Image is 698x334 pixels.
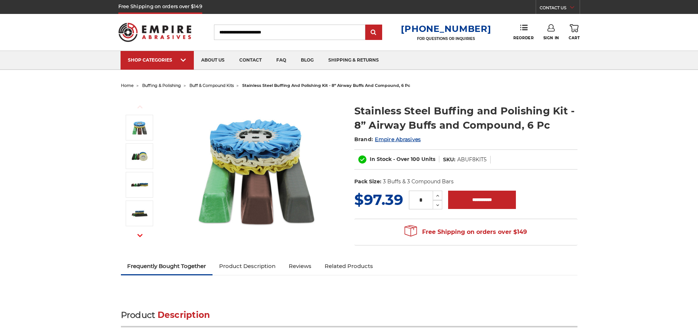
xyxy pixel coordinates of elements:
[401,36,491,41] p: FOR QUESTIONS OR INQUIRIES
[354,136,373,143] span: Brand:
[318,258,380,274] a: Related Products
[321,51,386,70] a: shipping & returns
[513,36,533,40] span: Reorder
[184,96,330,243] img: 8 inch airway buffing wheel and compound kit for stainless steel
[189,83,234,88] a: buff & compound kits
[457,156,487,164] dd: ABUF8KIT5
[411,156,420,162] span: 100
[393,156,409,162] span: - Over
[130,147,149,165] img: stainless steel 8 inch airway buffing wheel and compound kit
[354,104,577,132] h1: Stainless Steel Buffing and Polishing Kit - 8” Airway Buffs and Compound, 6 Pc
[282,258,318,274] a: Reviews
[242,83,410,88] span: stainless steel buffing and polishing kit - 8” airway buffs and compound, 6 pc
[118,18,192,47] img: Empire Abrasives
[540,4,580,14] a: CONTACT US
[121,258,213,274] a: Frequently Bought Together
[421,156,435,162] span: Units
[375,136,421,143] a: Empire Abrasives
[130,176,149,194] img: Stainless Steel Buffing and Polishing Kit - 8” Airway Buffs and Compound, 6 Pc
[383,178,454,186] dd: 3 Buffs & 3 Compound Bars
[405,225,527,239] span: Free Shipping on orders over $149
[401,23,491,34] a: [PHONE_NUMBER]
[130,204,149,223] img: Stainless Steel Buffing and Polishing Kit - 8” Airway Buffs and Compound, 6 Pc
[158,310,210,320] span: Description
[354,191,403,209] span: $97.39
[131,228,149,243] button: Next
[142,83,181,88] a: buffing & polishing
[232,51,269,70] a: contact
[130,118,149,137] img: 8 inch airway buffing wheel and compound kit for stainless steel
[213,258,282,274] a: Product Description
[513,24,533,40] a: Reorder
[354,178,381,186] dt: Pack Size:
[543,36,559,40] span: Sign In
[131,99,149,115] button: Previous
[366,25,381,40] input: Submit
[121,310,155,320] span: Product
[569,24,580,40] a: Cart
[370,156,392,162] span: In Stock
[128,57,186,63] div: SHOP CATEGORIES
[194,51,232,70] a: about us
[269,51,293,70] a: faq
[293,51,321,70] a: blog
[443,156,455,164] dt: SKU:
[569,36,580,40] span: Cart
[121,83,134,88] a: home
